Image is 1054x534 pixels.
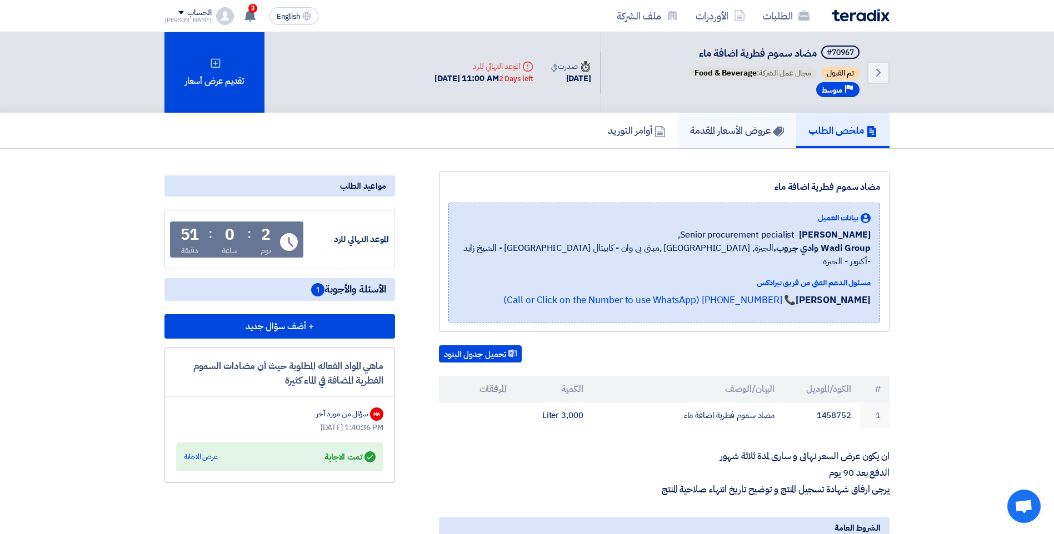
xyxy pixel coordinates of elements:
p: الدفع بعد 90 يوم [439,467,890,478]
img: profile_test.png [216,7,234,25]
span: 3 [248,4,257,13]
span: الأسئلة والأجوبة [311,283,386,296]
a: ملخص الطلب [796,113,890,148]
th: الكمية [516,376,592,402]
span: تم القبول [821,67,860,80]
div: 2 [261,227,271,243]
div: 51 [181,227,199,243]
a: Open chat [1007,490,1041,523]
div: [DATE] [551,72,591,85]
h5: عروض الأسعار المقدمة [690,124,784,137]
div: تمت الاجابة [324,449,376,465]
span: Food & Beverage [695,67,757,79]
span: مضاد سموم فطرية اضافة ماء [699,46,817,61]
div: سؤال من مورد آخر [316,408,368,420]
button: English [269,7,318,25]
div: مسئول الدعم الفني من فريق تيرادكس [458,277,871,289]
div: [PERSON_NAME] [164,17,212,23]
div: الموعد النهائي للرد [306,233,389,246]
a: 📞 [PHONE_NUMBER] (Call or Click on the Number to use WhatsApp) [503,293,796,307]
span: الشروط العامة [835,522,881,534]
div: صدرت في [551,61,591,72]
h5: أوامر التوريد [608,124,666,137]
button: + أضف سؤال جديد [164,314,395,339]
th: # [860,376,890,402]
b: Wadi Group وادي جروب, [773,241,871,255]
div: [DATE] 11:00 AM [434,72,533,85]
div: MA [370,407,383,421]
img: Teradix logo [832,9,890,22]
div: ماهي المواد الفعاله المطلوبة حيث أن مضادات السموم الفطرية المضافة في الماء كثيرة [176,359,383,387]
p: ان يكون عرض السعر نهائى و سارى لمدة ثلاثة شهور [439,451,890,462]
a: الطلبات [754,3,818,29]
div: [DATE] 1:40:36 PM [176,422,383,434]
a: الأوردرات [687,3,754,29]
td: 1458752 [783,402,860,429]
td: 1 [860,402,890,429]
th: البيان/الوصف [592,376,784,402]
div: ساعة [222,245,238,256]
div: تقديم عرض أسعار [164,32,264,113]
div: 0 [225,227,234,243]
div: الحساب [187,8,211,18]
th: المرفقات [439,376,516,402]
a: ملف الشركة [608,3,687,29]
span: الجيزة, [GEOGRAPHIC_DATA] ,مبنى بى وان - كابيتال [GEOGRAPHIC_DATA] - الشيخ زايد -أكتوبر - الجيزه [458,241,871,268]
span: متوسط [822,85,842,95]
td: مضاد سموم فطرية اضافة ماء [592,402,784,429]
span: مجال عمل الشركة: [689,67,817,80]
a: عروض الأسعار المقدمة [678,113,796,148]
div: #70967 [827,49,854,57]
h5: ملخص الطلب [808,124,877,137]
a: أوامر التوريد [596,113,678,148]
span: English [277,13,300,21]
h5: مضاد سموم فطرية اضافة ماء [687,46,862,61]
div: : [247,224,251,244]
div: : [208,224,212,244]
button: تحميل جدول البنود [439,345,522,363]
div: يوم [261,245,271,256]
strong: [PERSON_NAME] [796,293,871,307]
span: بيانات العميل [818,212,858,224]
div: مضاد سموم فطرية اضافة ماء [448,180,880,194]
div: الموعد النهائي للرد [434,61,533,72]
span: Senior procurement pecialist, [678,228,795,241]
td: 3,000 Liter [516,402,592,429]
div: مواعيد الطلب [164,175,395,197]
p: يرجى ارفاق شهادة تسجيل المنتج و توضيح تاريخ انتهاء صلاحية المنتج [439,484,890,495]
div: عرض الاجابة [184,451,218,462]
span: [PERSON_NAME] [799,228,871,241]
div: دقيقة [181,245,198,256]
th: الكود/الموديل [783,376,860,402]
div: 2 Days left [499,73,533,84]
span: 1 [311,283,324,296]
